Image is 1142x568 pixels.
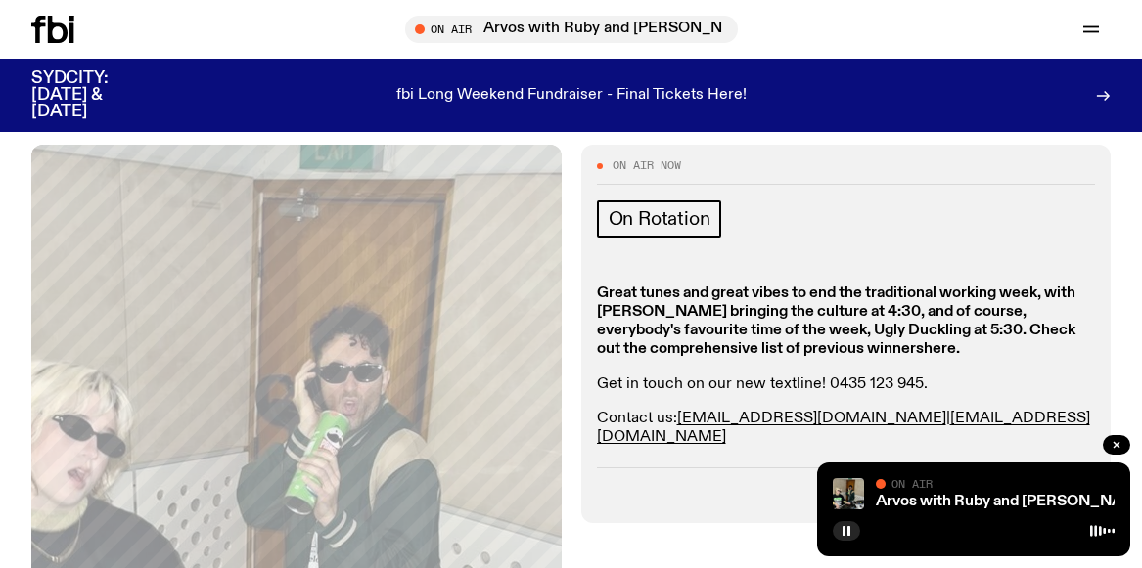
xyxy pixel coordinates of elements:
[405,16,738,43] button: On AirArvos with Ruby and [PERSON_NAME]
[891,477,933,490] span: On Air
[924,341,956,357] a: here
[677,411,946,426] a: [EMAIL_ADDRESS][DOMAIN_NAME]
[833,478,864,509] img: Ruby wears a Collarbones t shirt and pretends to play the DJ decks, Al sings into a pringles can....
[597,411,1090,445] a: [EMAIL_ADDRESS][DOMAIN_NAME]
[597,375,1096,394] p: Get in touch on our new textline! 0435 123 945.
[597,285,1075,358] strong: Great tunes and great vibes to end the traditional working week, with [PERSON_NAME] bringing the ...
[609,208,710,230] span: On Rotation
[597,410,1096,447] p: Contact us: |
[31,70,157,120] h3: SYDCITY: [DATE] & [DATE]
[956,341,960,357] strong: .
[597,200,722,238] a: On Rotation
[396,87,747,105] p: fbi Long Weekend Fundraiser - Final Tickets Here!
[613,160,681,171] span: On Air Now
